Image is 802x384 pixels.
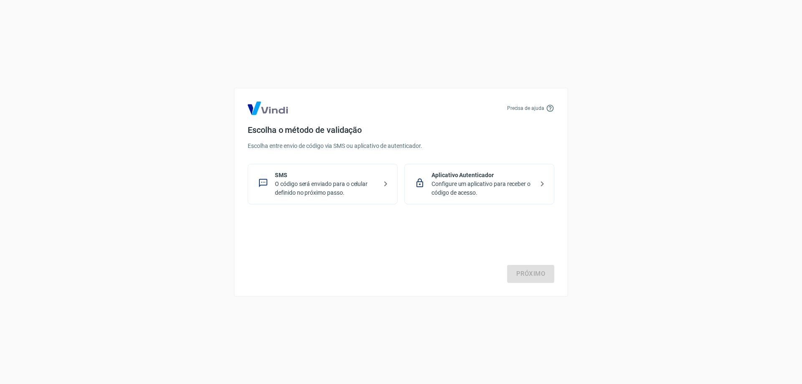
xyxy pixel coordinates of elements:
[404,164,554,204] div: Aplicativo AutenticadorConfigure um aplicativo para receber o código de acesso.
[248,125,554,135] h4: Escolha o método de validação
[248,142,554,150] p: Escolha entre envio de código via SMS ou aplicativo de autenticador.
[275,180,377,197] p: O código será enviado para o celular definido no próximo passo.
[431,171,534,180] p: Aplicativo Autenticador
[248,102,288,115] img: Logo Vind
[507,104,544,112] p: Precisa de ajuda
[431,180,534,197] p: Configure um aplicativo para receber o código de acesso.
[275,171,377,180] p: SMS
[248,164,398,204] div: SMSO código será enviado para o celular definido no próximo passo.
